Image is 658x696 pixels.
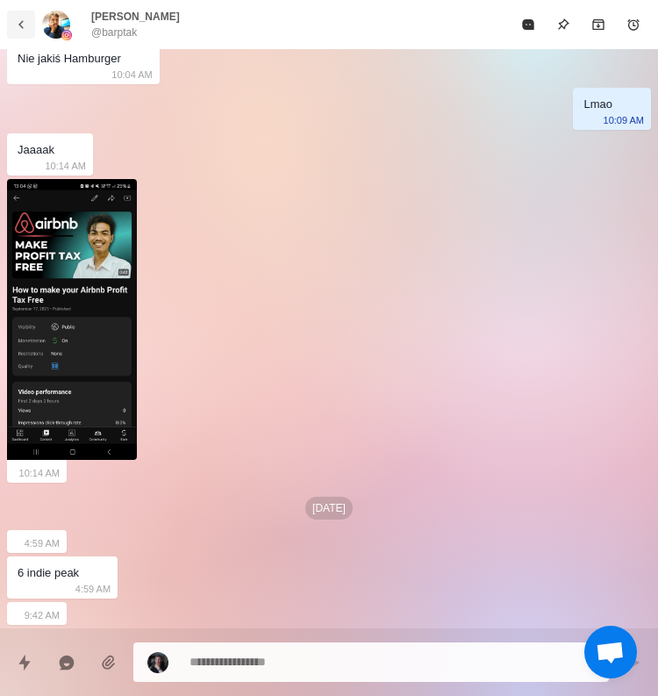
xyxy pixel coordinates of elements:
img: image [7,179,137,460]
div: Open chat [584,626,637,678]
button: Pin [546,7,581,42]
button: Quick replies [7,645,42,680]
img: picture [61,30,72,40]
div: Lmao [583,95,612,114]
p: [DATE] [305,497,353,520]
div: Nie jakiś Hamburger [18,49,121,68]
img: picture [147,652,168,673]
p: 9:42 AM [25,606,60,625]
button: Add media [91,645,126,680]
p: 4:59 AM [25,534,60,553]
p: 10:04 AM [111,65,152,84]
button: Reply with AI [49,645,84,680]
img: picture [42,11,70,39]
p: [PERSON_NAME] [91,9,180,25]
p: 10:14 AM [45,156,85,176]
div: Jaaaak [18,140,54,160]
button: back [7,11,35,39]
div: 6 indie peak [18,563,79,583]
p: 4:59 AM [75,579,111,599]
p: @barptak [91,25,137,40]
p: 10:14 AM [19,463,60,483]
button: Mark as read [511,7,546,42]
button: Add reminder [616,7,651,42]
button: Archive [581,7,616,42]
p: 10:09 AM [604,111,644,130]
